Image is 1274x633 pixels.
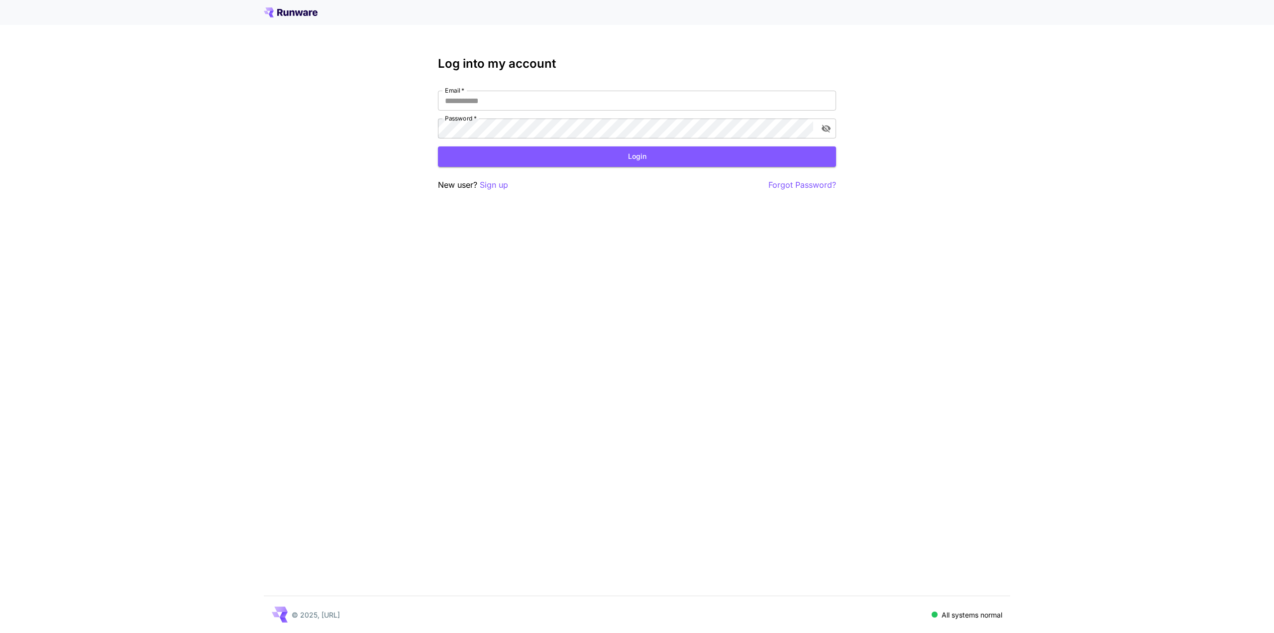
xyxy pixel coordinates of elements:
[445,86,464,95] label: Email
[438,146,836,167] button: Login
[768,179,836,191] button: Forgot Password?
[438,179,508,191] p: New user?
[438,57,836,71] h3: Log into my account
[480,179,508,191] button: Sign up
[292,610,340,620] p: © 2025, [URL]
[445,114,477,123] label: Password
[942,610,1002,620] p: All systems normal
[817,120,835,137] button: toggle password visibility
